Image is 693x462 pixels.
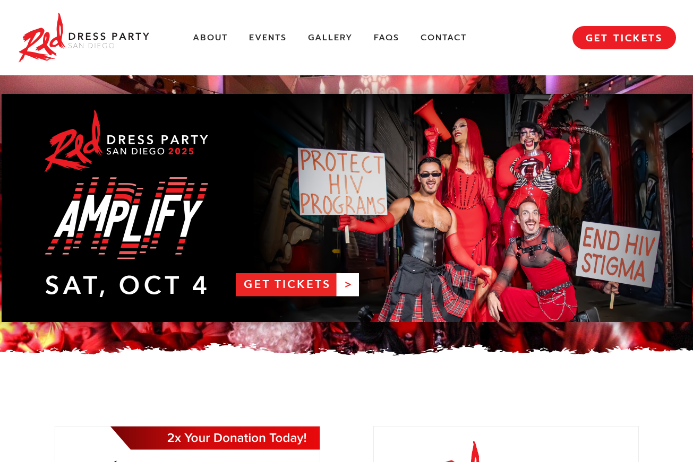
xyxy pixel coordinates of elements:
a: GET TICKETS [572,26,676,49]
a: Gallery [308,32,353,43]
a: Events [249,32,287,43]
a: FAQs [374,32,399,43]
a: About [193,32,228,43]
img: Red Dress Party San Diego [18,11,150,65]
a: Contact [421,32,467,43]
